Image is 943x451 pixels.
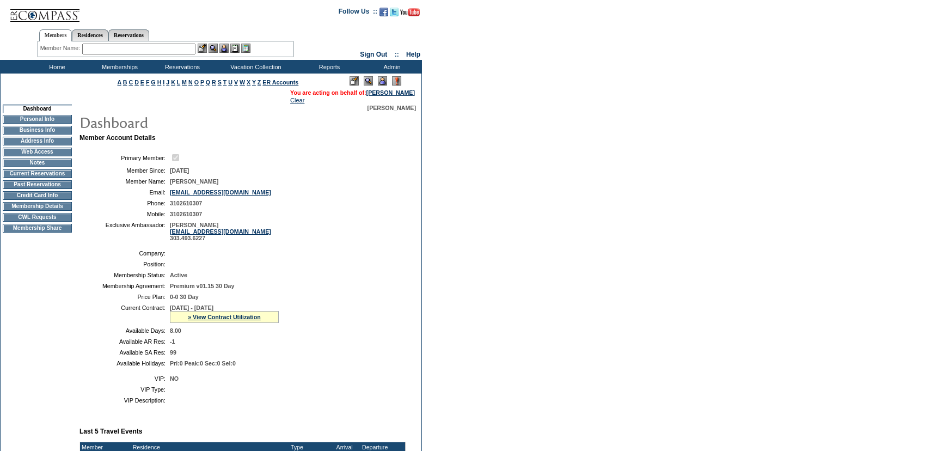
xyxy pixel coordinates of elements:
[166,79,169,86] a: J
[177,79,180,86] a: L
[258,79,261,86] a: Z
[150,60,212,74] td: Reservations
[368,105,416,111] span: [PERSON_NAME]
[170,294,199,300] span: 0-0 30 Day
[234,79,238,86] a: V
[79,111,297,133] img: pgTtlDashboard.gif
[163,79,164,86] a: I
[84,167,166,174] td: Member Since:
[3,169,72,178] td: Current Reservations
[84,261,166,267] td: Position:
[170,178,218,185] span: [PERSON_NAME]
[209,44,218,53] img: View
[230,44,240,53] img: Reservations
[3,191,72,200] td: Credit Card Info
[84,211,166,217] td: Mobile:
[188,79,193,86] a: N
[206,79,210,86] a: Q
[84,397,166,404] td: VIP Description:
[84,375,166,382] td: VIP:
[360,51,387,58] a: Sign Out
[219,44,229,53] img: Impersonate
[366,89,415,96] a: [PERSON_NAME]
[170,272,187,278] span: Active
[379,8,388,16] img: Become our fan on Facebook
[170,200,202,206] span: 3102610307
[200,79,204,86] a: P
[241,44,250,53] img: b_calculator.gif
[84,272,166,278] td: Membership Status:
[84,304,166,323] td: Current Contract:
[212,79,216,86] a: R
[359,60,422,74] td: Admin
[339,7,377,20] td: Follow Us ::
[84,178,166,185] td: Member Name:
[39,29,72,41] a: Members
[84,200,166,206] td: Phone:
[140,79,144,86] a: E
[40,44,82,53] div: Member Name:
[170,167,189,174] span: [DATE]
[79,134,156,142] b: Member Account Details
[290,89,415,96] span: You are acting on behalf of:
[87,60,150,74] td: Memberships
[84,250,166,257] td: Company:
[108,29,149,41] a: Reservations
[3,137,72,145] td: Address Info
[170,327,181,334] span: 8.00
[84,386,166,393] td: VIP Type:
[170,189,271,196] a: [EMAIL_ADDRESS][DOMAIN_NAME]
[84,294,166,300] td: Price Plan:
[146,79,150,86] a: F
[79,428,142,435] b: Last 5 Travel Events
[400,11,420,17] a: Subscribe to our YouTube Channel
[379,11,388,17] a: Become our fan on Facebook
[3,126,72,135] td: Business Info
[212,60,297,74] td: Vacation Collection
[3,159,72,167] td: Notes
[3,224,72,233] td: Membership Share
[3,115,72,124] td: Personal Info
[3,105,72,113] td: Dashboard
[223,79,227,86] a: T
[84,360,166,367] td: Available Holidays:
[395,51,399,58] span: ::
[364,76,373,86] img: View Mode
[218,79,222,86] a: S
[123,79,127,86] a: B
[182,79,187,86] a: M
[134,79,139,86] a: D
[84,189,166,196] td: Email:
[170,222,271,241] span: [PERSON_NAME] 303.493.6227
[84,283,166,289] td: Membership Agreement:
[350,76,359,86] img: Edit Mode
[151,79,155,86] a: G
[262,79,298,86] a: ER Accounts
[247,79,250,86] a: X
[240,79,245,86] a: W
[157,79,162,86] a: H
[84,349,166,356] td: Available SA Res:
[390,11,399,17] a: Follow us on Twitter
[171,79,175,86] a: K
[170,360,236,367] span: Pri:0 Peak:0 Sec:0 Sel:0
[194,79,199,86] a: O
[84,327,166,334] td: Available Days:
[170,375,179,382] span: NO
[84,338,166,345] td: Available AR Res:
[297,60,359,74] td: Reports
[170,349,176,356] span: 99
[3,148,72,156] td: Web Access
[290,97,304,103] a: Clear
[170,304,213,311] span: [DATE] - [DATE]
[3,180,72,189] td: Past Reservations
[118,79,121,86] a: A
[170,228,271,235] a: [EMAIL_ADDRESS][DOMAIN_NAME]
[170,283,234,289] span: Premium v01.15 30 Day
[252,79,256,86] a: Y
[170,338,175,345] span: -1
[228,79,232,86] a: U
[198,44,207,53] img: b_edit.gif
[25,60,87,74] td: Home
[72,29,108,41] a: Residences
